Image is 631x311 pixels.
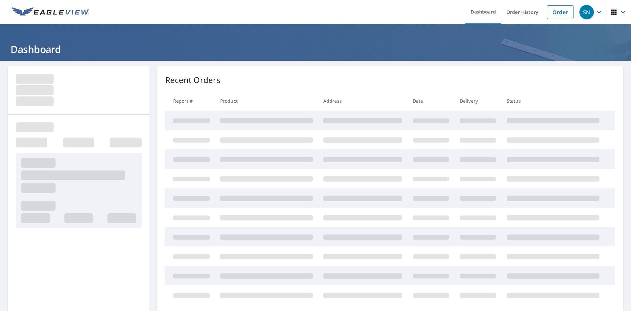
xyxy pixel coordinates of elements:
p: Recent Orders [165,74,221,86]
h1: Dashboard [8,42,623,56]
th: Report # [165,91,215,111]
th: Product [215,91,318,111]
img: EV Logo [12,7,89,17]
th: Date [408,91,455,111]
div: SN [579,5,594,19]
th: Status [502,91,605,111]
th: Delivery [455,91,502,111]
a: Order [547,5,573,19]
th: Address [318,91,408,111]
